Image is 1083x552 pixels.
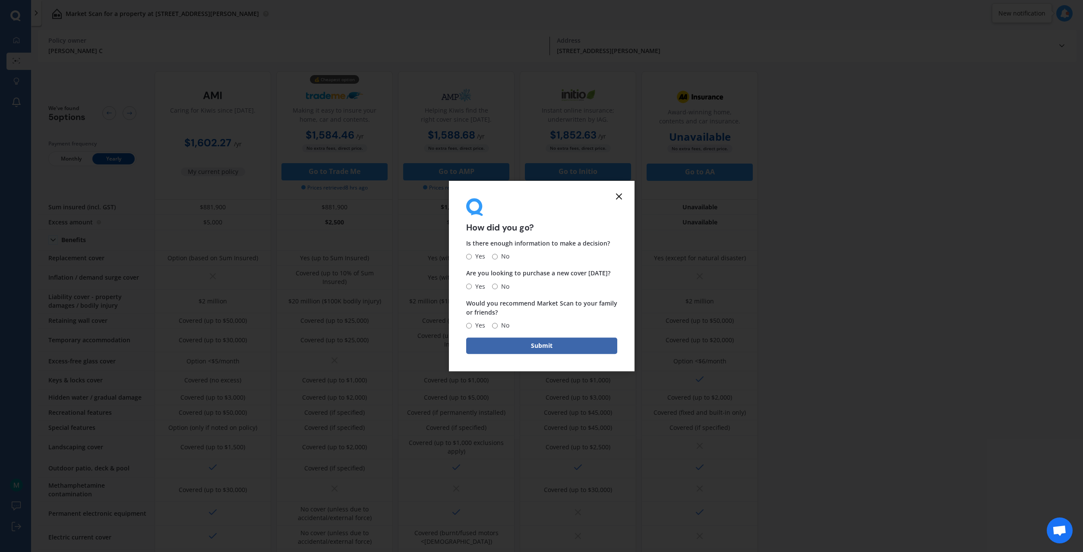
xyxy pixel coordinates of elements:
[466,240,610,248] span: Is there enough information to make a decision?
[466,198,617,232] div: How did you go?
[466,284,472,289] input: Yes
[492,323,498,328] input: No
[466,254,472,259] input: Yes
[466,269,610,278] span: Are you looking to purchase a new cover [DATE]?
[472,320,485,331] span: Yes
[498,252,509,262] span: No
[492,254,498,259] input: No
[492,284,498,289] input: No
[466,338,617,354] button: Submit
[498,281,509,292] span: No
[472,281,485,292] span: Yes
[472,252,485,262] span: Yes
[466,299,617,316] span: Would you recommend Market Scan to your family or friends?
[498,320,509,331] span: No
[1047,517,1073,543] a: Open chat
[466,323,472,328] input: Yes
